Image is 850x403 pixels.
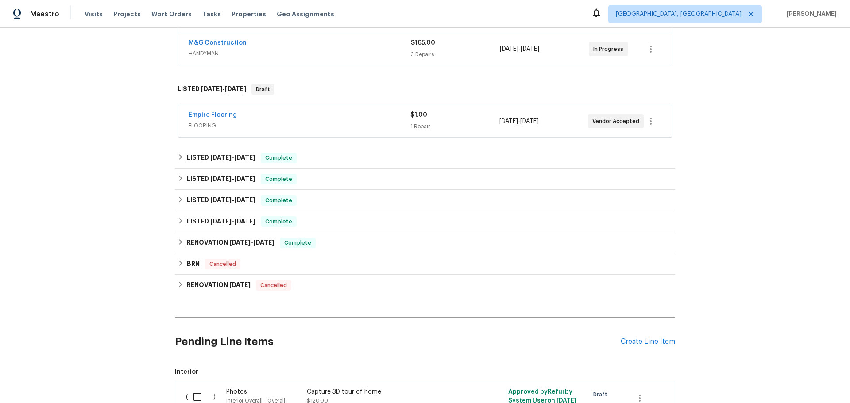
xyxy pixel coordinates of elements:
[175,147,675,169] div: LISTED [DATE]-[DATE]Complete
[210,176,255,182] span: -
[229,239,251,246] span: [DATE]
[175,253,675,275] div: BRN Cancelled
[234,154,255,161] span: [DATE]
[175,275,675,296] div: RENOVATION [DATE]Cancelled
[411,40,435,46] span: $165.00
[210,197,232,203] span: [DATE]
[234,197,255,203] span: [DATE]
[210,218,255,224] span: -
[783,10,837,19] span: [PERSON_NAME]
[201,86,222,92] span: [DATE]
[232,10,266,19] span: Properties
[206,260,240,269] span: Cancelled
[520,118,539,124] span: [DATE]
[410,122,499,131] div: 1 Repair
[189,121,410,130] span: FLOORING
[151,10,192,19] span: Work Orders
[210,218,232,224] span: [DATE]
[252,85,274,94] span: Draft
[178,84,246,95] h6: LISTED
[257,281,290,290] span: Cancelled
[592,117,643,126] span: Vendor Accepted
[187,280,251,291] h6: RENOVATION
[175,190,675,211] div: LISTED [DATE]-[DATE]Complete
[30,10,59,19] span: Maestro
[593,45,627,54] span: In Progress
[187,195,255,206] h6: LISTED
[210,197,255,203] span: -
[499,117,539,126] span: -
[175,232,675,253] div: RENOVATION [DATE]-[DATE]Complete
[226,389,247,395] span: Photos
[175,211,675,232] div: LISTED [DATE]-[DATE]Complete
[187,238,274,248] h6: RENOVATION
[262,154,296,162] span: Complete
[85,10,103,19] span: Visits
[229,282,251,288] span: [DATE]
[201,86,246,92] span: -
[253,239,274,246] span: [DATE]
[187,259,200,269] h6: BRN
[175,368,675,376] span: Interior
[189,40,247,46] a: M&G Construction
[262,175,296,184] span: Complete
[499,118,518,124] span: [DATE]
[210,154,232,161] span: [DATE]
[189,49,411,58] span: HANDYMAN
[262,217,296,226] span: Complete
[229,239,274,246] span: -
[281,238,315,247] span: Complete
[187,216,255,227] h6: LISTED
[621,338,675,346] div: Create Line Item
[210,154,255,161] span: -
[187,174,255,184] h6: LISTED
[175,169,675,190] div: LISTED [DATE]-[DATE]Complete
[225,86,246,92] span: [DATE]
[307,388,463,396] div: Capture 3D tour of home
[113,10,141,19] span: Projects
[202,11,221,17] span: Tasks
[616,10,742,19] span: [GEOGRAPHIC_DATA], [GEOGRAPHIC_DATA]
[593,390,611,399] span: Draft
[210,176,232,182] span: [DATE]
[500,45,539,54] span: -
[521,46,539,52] span: [DATE]
[175,321,621,362] h2: Pending Line Items
[175,75,675,104] div: LISTED [DATE]-[DATE]Draft
[234,176,255,182] span: [DATE]
[500,46,518,52] span: [DATE]
[262,196,296,205] span: Complete
[410,112,427,118] span: $1.00
[411,50,500,59] div: 3 Repairs
[277,10,334,19] span: Geo Assignments
[189,112,237,118] a: Empire Flooring
[234,218,255,224] span: [DATE]
[187,153,255,163] h6: LISTED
